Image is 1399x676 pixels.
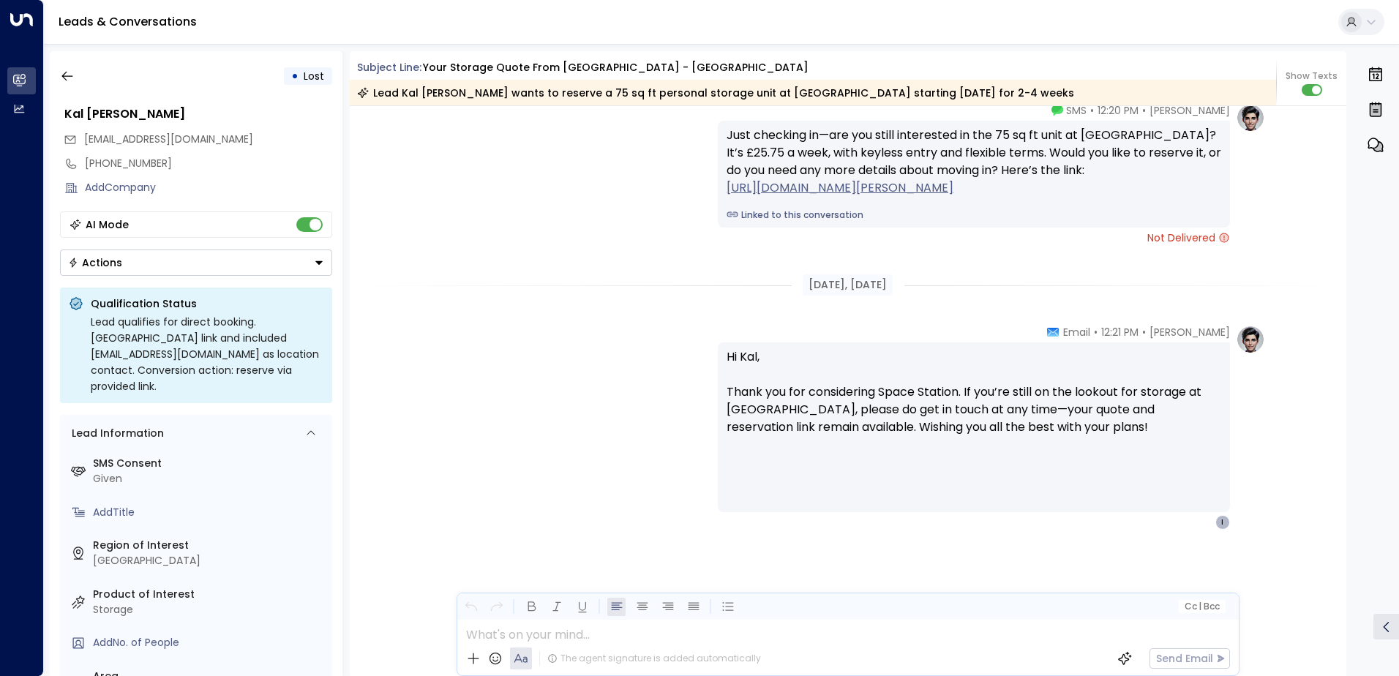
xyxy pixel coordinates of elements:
[1236,325,1265,354] img: profile-logo.png
[64,105,332,123] div: Kal [PERSON_NAME]
[1178,600,1225,614] button: Cc|Bcc
[60,249,332,276] button: Actions
[84,132,253,146] span: [EMAIL_ADDRESS][DOMAIN_NAME]
[59,13,197,30] a: Leads & Conversations
[1215,515,1230,530] div: I
[487,598,506,616] button: Redo
[86,217,129,232] div: AI Mode
[304,69,324,83] span: Lost
[727,209,1221,222] a: Linked to this conversation
[357,86,1074,100] div: Lead Kal [PERSON_NAME] wants to reserve a 75 sq ft personal storage unit at [GEOGRAPHIC_DATA] sta...
[291,63,299,89] div: •
[93,602,326,617] div: Storage
[1149,103,1230,118] span: [PERSON_NAME]
[93,505,326,520] div: AddTitle
[85,180,332,195] div: AddCompany
[423,60,809,75] div: Your storage quote from [GEOGRAPHIC_DATA] - [GEOGRAPHIC_DATA]
[93,456,326,471] label: SMS Consent
[67,426,164,441] div: Lead Information
[84,132,253,147] span: infofiveways@gmail.com
[1142,103,1146,118] span: •
[1090,103,1094,118] span: •
[1184,601,1219,612] span: Cc Bcc
[1094,325,1098,339] span: •
[357,60,421,75] span: Subject Line:
[93,471,326,487] div: Given
[1236,103,1265,132] img: profile-logo.png
[60,249,332,276] div: Button group with a nested menu
[1199,601,1201,612] span: |
[1149,325,1230,339] span: [PERSON_NAME]
[727,348,1221,454] p: Hi Kal, Thank you for considering Space Station. If you’re still on the lookout for storage at [G...
[91,314,323,394] div: Lead qualifies for direct booking. [GEOGRAPHIC_DATA] link and included [EMAIL_ADDRESS][DOMAIN_NAM...
[1063,325,1090,339] span: Email
[1098,103,1139,118] span: 12:20 PM
[1101,325,1139,339] span: 12:21 PM
[1066,103,1087,118] span: SMS
[1147,230,1230,245] span: Not Delivered
[93,538,326,553] label: Region of Interest
[93,553,326,568] div: [GEOGRAPHIC_DATA]
[727,179,953,197] a: [URL][DOMAIN_NAME][PERSON_NAME]
[803,274,893,296] div: [DATE], [DATE]
[727,127,1221,197] div: Just checking in—are you still interested in the 75 sq ft unit at [GEOGRAPHIC_DATA]? It’s £25.75 ...
[85,156,332,171] div: [PHONE_NUMBER]
[1286,70,1338,83] span: Show Texts
[68,256,122,269] div: Actions
[93,587,326,602] label: Product of Interest
[1142,325,1146,339] span: •
[547,652,761,665] div: The agent signature is added automatically
[462,598,480,616] button: Undo
[91,296,323,311] p: Qualification Status
[93,635,326,650] div: AddNo. of People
